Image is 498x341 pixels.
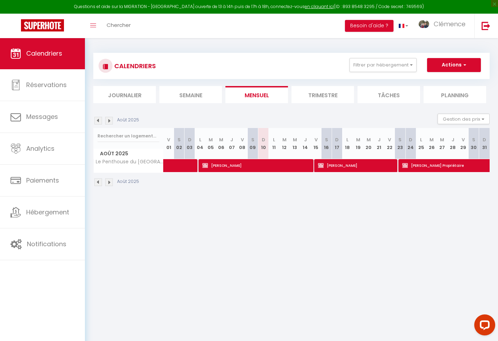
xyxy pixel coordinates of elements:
a: ... Clémence [413,14,474,38]
li: Trimestre [291,86,354,103]
th: 03 [185,128,195,159]
img: ... [419,20,429,28]
li: Semaine [159,86,222,103]
th: 27 [437,128,447,159]
th: 06 [216,128,226,159]
abbr: J [304,136,307,143]
a: Chercher [101,14,136,38]
span: [PERSON_NAME] [318,159,395,172]
abbr: M [440,136,444,143]
th: 17 [332,128,342,159]
abbr: D [335,136,339,143]
abbr: V [388,136,391,143]
abbr: L [199,136,201,143]
th: 25 [416,128,426,159]
th: 20 [363,128,374,159]
span: [PERSON_NAME] [202,159,311,172]
button: Besoin d'aide ? [345,20,394,32]
abbr: J [230,136,233,143]
li: Journalier [93,86,156,103]
th: 01 [164,128,174,159]
a: en cliquant ici [305,3,334,9]
th: 11 [269,128,279,159]
abbr: V [241,136,244,143]
li: Tâches [358,86,420,103]
th: 05 [205,128,216,159]
abbr: S [325,136,328,143]
th: 13 [290,128,300,159]
button: Actions [427,58,481,72]
abbr: M [219,136,223,143]
abbr: S [251,136,254,143]
abbr: V [167,136,170,143]
span: Analytics [26,144,55,153]
iframe: LiveChat chat widget [469,312,498,341]
th: 22 [384,128,395,159]
span: Réservations [26,80,67,89]
abbr: J [452,136,454,143]
abbr: L [420,136,422,143]
th: 26 [426,128,437,159]
button: Gestion des prix [438,114,490,124]
img: Super Booking [21,19,64,31]
abbr: M [430,136,434,143]
span: Messages [26,112,58,121]
abbr: M [293,136,297,143]
th: 09 [247,128,258,159]
abbr: D [188,136,192,143]
abbr: M [367,136,371,143]
abbr: S [472,136,475,143]
span: Paiements [26,176,59,185]
abbr: L [273,136,275,143]
th: 14 [300,128,311,159]
img: logout [482,21,490,30]
input: Rechercher un logement... [98,130,159,142]
abbr: M [356,136,360,143]
th: 12 [279,128,290,159]
abbr: M [209,136,213,143]
span: Chercher [107,21,131,29]
abbr: V [315,136,318,143]
span: Clémence [434,20,465,28]
span: Notifications [27,240,66,248]
p: Août 2025 [117,117,139,123]
span: Calendriers [26,49,62,58]
span: Août 2025 [94,149,163,159]
th: 30 [469,128,479,159]
th: 07 [226,128,237,159]
th: 31 [479,128,490,159]
th: 24 [405,128,416,159]
abbr: J [378,136,381,143]
th: 23 [395,128,405,159]
th: 21 [374,128,384,159]
li: Planning [424,86,486,103]
abbr: L [346,136,348,143]
abbr: S [398,136,402,143]
th: 16 [321,128,332,159]
span: Le Penthouse du [GEOGRAPHIC_DATA] [95,159,165,164]
th: 29 [458,128,469,159]
span: Hébergement [26,208,69,216]
abbr: D [409,136,412,143]
abbr: V [462,136,465,143]
h3: CALENDRIERS [113,58,156,74]
button: Filtrer par hébergement [349,58,417,72]
th: 18 [342,128,353,159]
th: 02 [174,128,185,159]
th: 04 [195,128,205,159]
th: 10 [258,128,268,159]
abbr: D [483,136,486,143]
th: 19 [353,128,363,159]
th: 28 [447,128,458,159]
th: 08 [237,128,247,159]
th: 15 [311,128,321,159]
abbr: D [262,136,265,143]
abbr: M [282,136,287,143]
li: Mensuel [225,86,288,103]
abbr: S [178,136,181,143]
p: Août 2025 [117,178,139,185]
